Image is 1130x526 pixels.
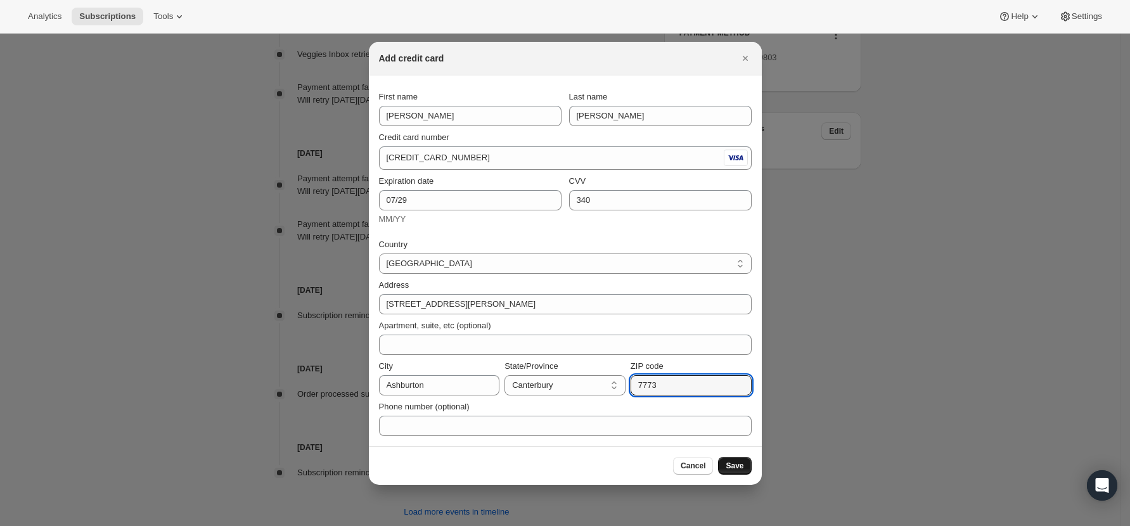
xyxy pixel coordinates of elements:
button: Help [991,8,1048,25]
span: First name [379,92,418,101]
button: Cancel [673,457,713,475]
button: Analytics [20,8,69,25]
span: CVV [569,176,586,186]
span: ZIP code [631,361,664,371]
span: Apartment, suite, etc (optional) [379,321,491,330]
span: Help [1011,11,1028,22]
span: Subscriptions [79,11,136,22]
button: Close [736,49,754,67]
span: MM/YY [379,214,406,224]
span: Address [379,280,409,290]
span: Country [379,240,408,249]
button: Save [718,457,751,475]
span: Cancel [681,461,705,471]
span: State/Province [504,361,558,371]
h2: Add credit card [379,52,444,65]
span: Credit card number [379,132,449,142]
span: Phone number (optional) [379,402,470,411]
span: Tools [153,11,173,22]
button: Tools [146,8,193,25]
span: Analytics [28,11,61,22]
span: Last name [569,92,608,101]
button: Subscriptions [72,8,143,25]
span: Save [726,461,743,471]
div: Open Intercom Messenger [1087,470,1117,501]
span: Expiration date [379,176,434,186]
button: Settings [1051,8,1110,25]
span: City [379,361,393,371]
span: Settings [1072,11,1102,22]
